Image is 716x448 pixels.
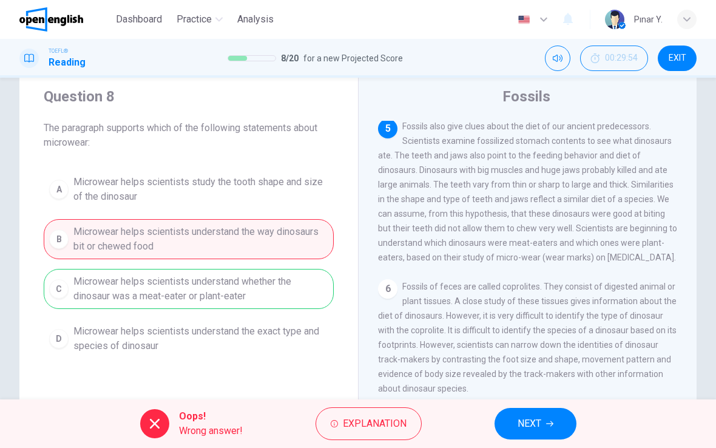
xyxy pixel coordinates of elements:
[545,46,570,71] div: Mute
[281,51,299,66] span: 8 / 20
[502,87,550,106] h4: Fossils
[316,407,422,440] button: Explanation
[378,282,677,393] span: Fossils of feces are called coprolites. They consist of digested animal or plant tissues. A close...
[605,53,638,63] span: 00:29:54
[378,279,397,299] div: 6
[172,8,228,30] button: Practice
[232,8,279,30] button: Analysis
[116,12,162,27] span: Dashboard
[378,119,397,138] div: 5
[179,424,243,438] span: Wrong answer!
[49,47,68,55] span: TOEFL®
[303,51,403,66] span: for a new Projected Score
[580,46,648,71] button: 00:29:54
[19,7,111,32] a: OpenEnglish logo
[495,408,576,440] button: NEXT
[177,12,212,27] span: Practice
[44,87,334,106] h4: Question 8
[378,121,677,262] span: Fossils also give clues about the diet of our ancient predecessors. Scientists examine fossilized...
[111,8,167,30] button: Dashboard
[605,10,624,29] img: Profile picture
[343,415,407,432] span: Explanation
[44,121,334,150] span: The paragraph supports which of the following statements about microwear:
[516,15,532,24] img: en
[179,409,243,424] span: Oops!
[580,46,648,71] div: Hide
[634,12,663,27] div: Pınar Y.
[669,53,686,63] span: EXIT
[658,46,697,71] button: EXIT
[49,55,86,70] h1: Reading
[518,415,541,432] span: NEXT
[237,12,274,27] span: Analysis
[19,7,83,32] img: OpenEnglish logo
